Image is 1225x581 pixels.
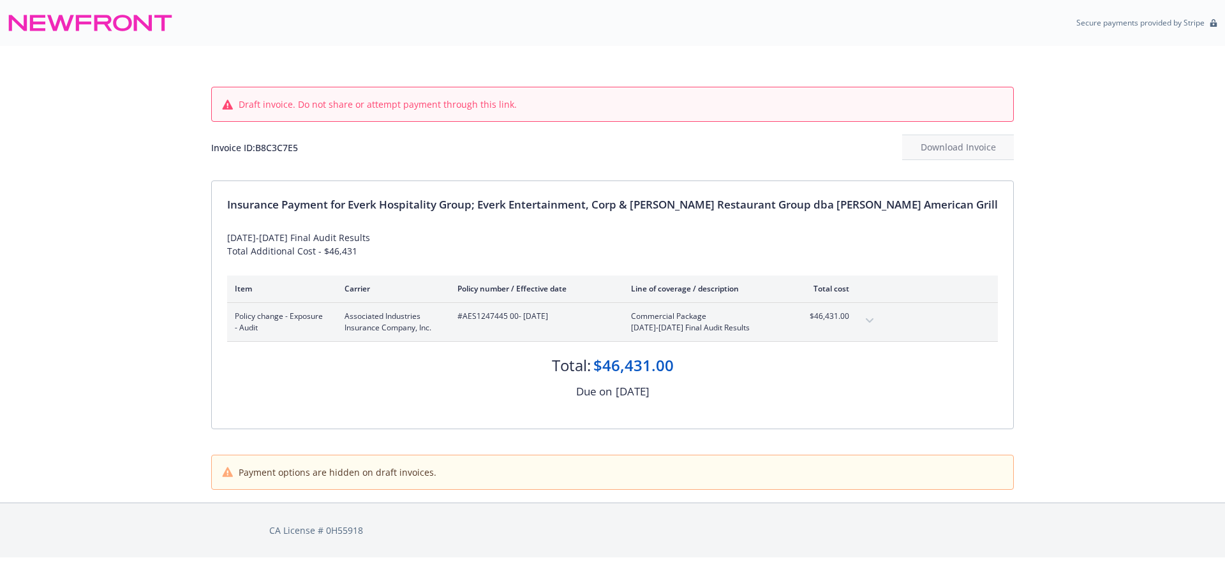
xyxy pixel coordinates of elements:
span: Payment options are hidden on draft invoices. [239,466,436,479]
div: Insurance Payment for Everk Hospitality Group; Everk Entertainment, Corp & [PERSON_NAME] Restaura... [227,196,998,213]
div: $46,431.00 [593,355,674,376]
span: Associated Industries Insurance Company, Inc. [345,311,437,334]
div: Download Invoice [902,135,1014,159]
span: $46,431.00 [801,311,849,322]
span: [DATE]-[DATE] Final Audit Results [631,322,781,334]
div: CA License # 0H55918 [269,524,956,537]
div: Policy number / Effective date [457,283,611,294]
div: Invoice ID: B8C3C7E5 [211,141,298,154]
div: Due on [576,383,612,400]
div: Line of coverage / description [631,283,781,294]
div: Carrier [345,283,437,294]
span: Policy change - Exposure - Audit [235,311,324,334]
div: Total cost [801,283,849,294]
div: [DATE]-[DATE] Final Audit Results Total Additional Cost - $46,431 [227,231,998,258]
span: Draft invoice. Do not share or attempt payment through this link. [239,98,517,111]
div: Total: [552,355,591,376]
div: [DATE] [616,383,650,400]
span: #AES1247445 00 - [DATE] [457,311,611,322]
div: Policy change - Exposure - AuditAssociated Industries Insurance Company, Inc.#AES1247445 00- [DAT... [227,303,887,341]
button: expand content [859,311,880,331]
div: Item [235,283,324,294]
span: Commercial Package [631,311,781,322]
p: Secure payments provided by Stripe [1076,17,1205,28]
span: Commercial Package[DATE]-[DATE] Final Audit Results [631,311,781,334]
